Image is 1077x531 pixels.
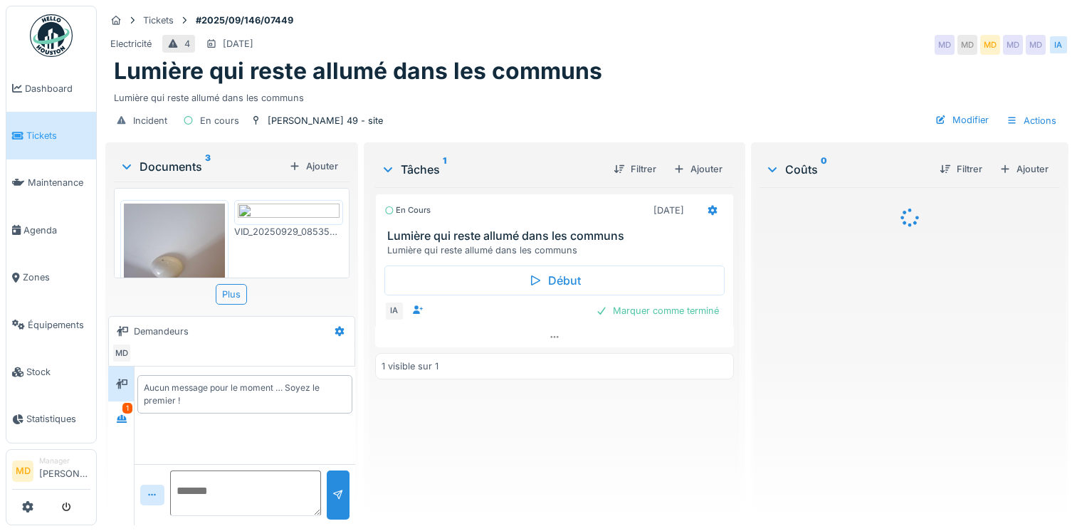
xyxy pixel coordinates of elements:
div: En cours [384,204,431,216]
a: Stock [6,348,96,395]
div: Electricité [110,37,152,51]
span: Statistiques [26,412,90,426]
sup: 3 [205,158,211,175]
div: Documents [120,158,283,175]
div: Manager [39,456,90,466]
div: 1 [122,403,132,414]
span: Tickets [26,129,90,142]
div: 4 [184,37,190,51]
div: MD [957,35,977,55]
a: Dashboard [6,65,96,112]
div: Coûts [765,161,928,178]
span: Zones [23,270,90,284]
div: MD [1026,35,1046,55]
div: Ajouter [283,157,344,176]
div: Filtrer [608,159,662,179]
div: Début [384,265,725,295]
div: En cours [200,114,239,127]
span: Maintenance [28,176,90,189]
div: Lumière qui reste allumé dans les communs [387,243,727,257]
h3: Lumière qui reste allumé dans les communs [387,229,727,243]
div: Ajouter [668,159,728,179]
div: Aucun message pour le moment … Soyez le premier ! [144,382,346,407]
a: Tickets [6,112,96,159]
div: Tickets [143,14,174,27]
li: MD [12,461,33,482]
div: [PERSON_NAME] 49 - site [268,114,383,127]
a: Équipements [6,301,96,348]
div: MD [112,343,132,363]
div: Plus [216,284,247,305]
div: Demandeurs [134,325,189,338]
img: 1fa44803-f42c-4176-886a-99c4a61e3e8b-VID_20250929_085353.mp4 [238,204,339,221]
div: VID_20250929_085353.mp4 [234,225,342,238]
a: Zones [6,254,96,301]
div: MD [935,35,955,55]
div: MD [980,35,1000,55]
div: Modifier [930,110,994,130]
div: IA [1049,35,1068,55]
div: [DATE] [653,204,684,217]
div: MD [1003,35,1023,55]
a: Statistiques [6,396,96,443]
div: Actions [1000,110,1063,131]
sup: 1 [443,161,446,178]
a: Agenda [6,206,96,253]
span: Équipements [28,318,90,332]
div: Filtrer [934,159,988,179]
img: su4iodveji32pv9fvacg0sfgh0k4 [124,204,225,339]
div: IA [384,301,404,321]
div: Ajouter [994,159,1054,179]
span: Agenda [23,224,90,237]
div: [DATE] [223,37,253,51]
div: 1 visible sur 1 [382,359,438,373]
li: [PERSON_NAME] [39,456,90,486]
span: Dashboard [25,82,90,95]
h1: Lumière qui reste allumé dans les communs [114,58,602,85]
img: Badge_color-CXgf-gQk.svg [30,14,73,57]
div: Marquer comme terminé [590,301,725,320]
div: Lumière qui reste allumé dans les communs [114,85,1060,105]
div: Tâches [381,161,602,178]
a: Maintenance [6,159,96,206]
strong: #2025/09/146/07449 [190,14,299,27]
a: MD Manager[PERSON_NAME] [12,456,90,490]
span: Stock [26,365,90,379]
div: Incident [133,114,167,127]
sup: 0 [821,161,827,178]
